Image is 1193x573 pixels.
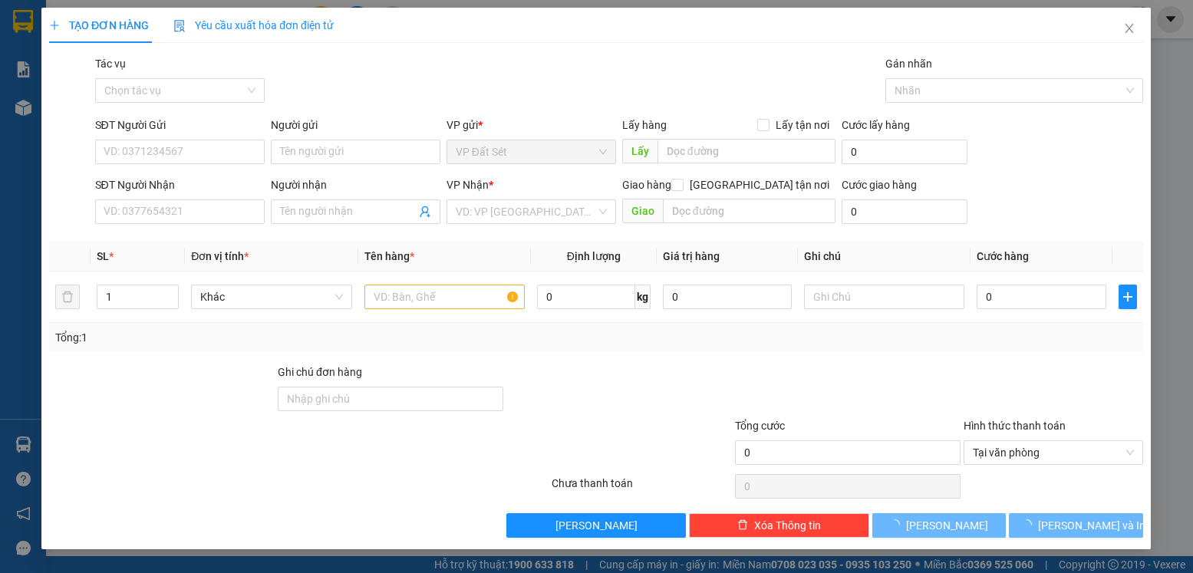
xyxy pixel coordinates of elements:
strong: ĐỒNG PHƯỚC [121,8,210,21]
span: Lấy tận nơi [770,117,836,133]
div: Người nhận [271,176,440,193]
span: plus [49,20,60,31]
input: Dọc đường [657,139,835,163]
label: Ghi chú đơn hàng [278,366,362,378]
span: TẠO ĐƠN HÀNG [49,19,149,31]
div: Chưa thanh toán [551,475,733,502]
div: SĐT Người Nhận [95,176,265,193]
input: Ghi chú đơn hàng [278,387,503,411]
span: [PERSON_NAME]: [5,99,161,108]
button: plus [1119,285,1137,309]
button: [PERSON_NAME] và In [1010,513,1144,538]
button: deleteXóa Thông tin [690,513,869,538]
span: plus [1119,291,1136,303]
button: Close [1109,8,1152,51]
span: ----------------------------------------- [41,83,188,95]
span: user-add [419,206,431,218]
input: 0 [663,285,792,309]
span: kg [635,285,651,309]
span: SL [97,250,110,262]
span: Giao hàng [622,179,671,191]
span: delete [737,519,748,532]
span: Cước hàng [977,250,1030,262]
span: Yêu cầu xuất hóa đơn điện tử [174,19,335,31]
button: delete [55,285,80,309]
label: Cước giao hàng [842,179,918,191]
span: [GEOGRAPHIC_DATA] tận nơi [684,176,836,193]
span: In ngày: [5,111,94,120]
span: Giao [622,199,663,223]
span: Lấy hàng [622,119,667,131]
img: logo [5,9,74,77]
span: Giá trị hàng [663,250,720,262]
span: VP Nhận [447,179,489,191]
div: Người gửi [271,117,440,133]
span: 01 Võ Văn Truyện, KP.1, Phường 2 [121,46,211,65]
label: Gán nhãn [886,58,933,70]
div: SĐT Người Gửi [95,117,265,133]
button: [PERSON_NAME] [506,513,686,538]
span: Tên hàng [364,250,414,262]
span: Lấy [622,139,657,163]
button: [PERSON_NAME] [872,513,1007,538]
div: VP gửi [447,117,616,133]
span: [PERSON_NAME] và In [1039,517,1146,534]
input: VD: Bàn, Ghế [364,285,525,309]
th: Ghi chú [799,242,971,272]
div: Tổng: 1 [55,329,461,346]
span: Xóa Thông tin [754,517,821,534]
input: Cước lấy hàng [842,140,968,164]
span: Hotline: 19001152 [121,68,188,77]
span: Định lượng [567,250,621,262]
label: Cước lấy hàng [842,119,911,131]
span: close [1124,22,1136,35]
span: Khác [201,285,343,308]
span: VPDS1310250009 [77,97,161,109]
span: loading [890,519,907,530]
input: Cước giao hàng [842,199,968,224]
label: Hình thức thanh toán [964,420,1066,432]
span: [PERSON_NAME] [555,517,638,534]
span: 14:41:55 [DATE] [34,111,94,120]
label: Tác vụ [95,58,126,70]
span: [PERSON_NAME] [907,517,989,534]
span: VP Đất Sét [456,140,607,163]
span: Tại văn phòng [973,441,1134,464]
span: Đơn vị tính [192,250,249,262]
input: Dọc đường [663,199,835,223]
span: Bến xe [GEOGRAPHIC_DATA] [121,25,206,44]
input: Ghi Chú [805,285,965,309]
img: icon [174,20,186,32]
span: Tổng cước [735,420,785,432]
span: loading [1022,519,1039,530]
